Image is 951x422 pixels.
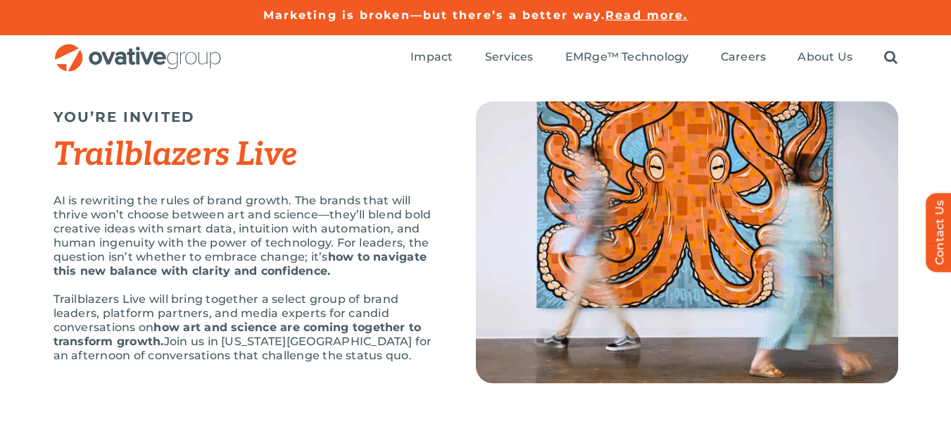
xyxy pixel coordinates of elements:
[721,50,767,66] a: Careers
[53,321,422,348] strong: how art and science are coming together to transform growth.
[605,8,688,22] a: Read more.
[798,50,852,66] a: About Us
[798,50,852,64] span: About Us
[485,50,534,64] span: Services
[53,194,441,278] p: AI is rewriting the rules of brand growth. The brands that will thrive won’t choose between art a...
[263,8,606,22] a: Marketing is broken—but there’s a better way.
[476,101,898,383] img: Top Image
[485,50,534,66] a: Services
[410,35,898,80] nav: Menu
[565,50,689,64] span: EMRge™ Technology
[721,50,767,64] span: Careers
[53,108,441,125] h5: YOU’RE INVITED
[53,250,427,278] strong: how to navigate this new balance with clarity and confidence.
[53,135,298,175] em: Trailblazers Live
[410,50,453,64] span: Impact
[565,50,689,66] a: EMRge™ Technology
[410,50,453,66] a: Impact
[884,50,898,66] a: Search
[53,42,222,56] a: OG_Full_horizontal_RGB
[53,292,441,363] p: Trailblazers Live will bring together a select group of brand leaders, platform partners, and med...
